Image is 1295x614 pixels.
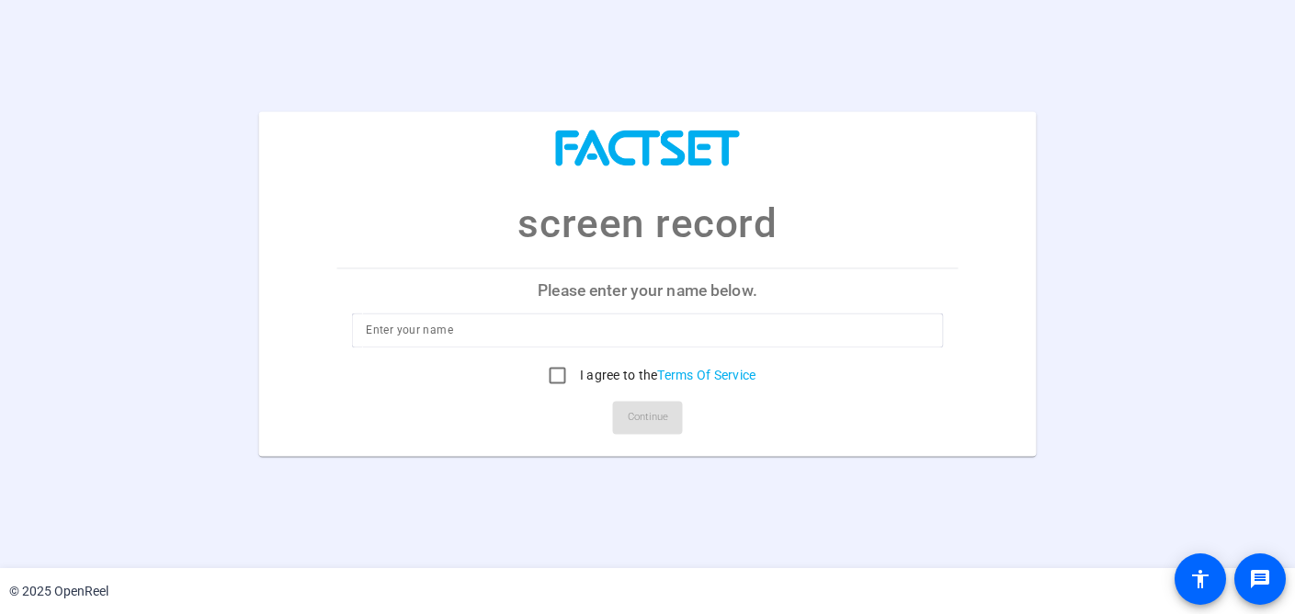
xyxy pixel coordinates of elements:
[657,369,755,383] a: Terms Of Service
[1189,568,1211,590] mat-icon: accessibility
[556,130,740,165] img: company-logo
[366,320,928,342] input: Enter your name
[9,582,108,601] div: © 2025 OpenReel
[1249,568,1271,590] mat-icon: message
[576,367,756,385] label: I agree to the
[517,193,777,254] p: screen record
[336,268,958,313] p: Please enter your name below.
